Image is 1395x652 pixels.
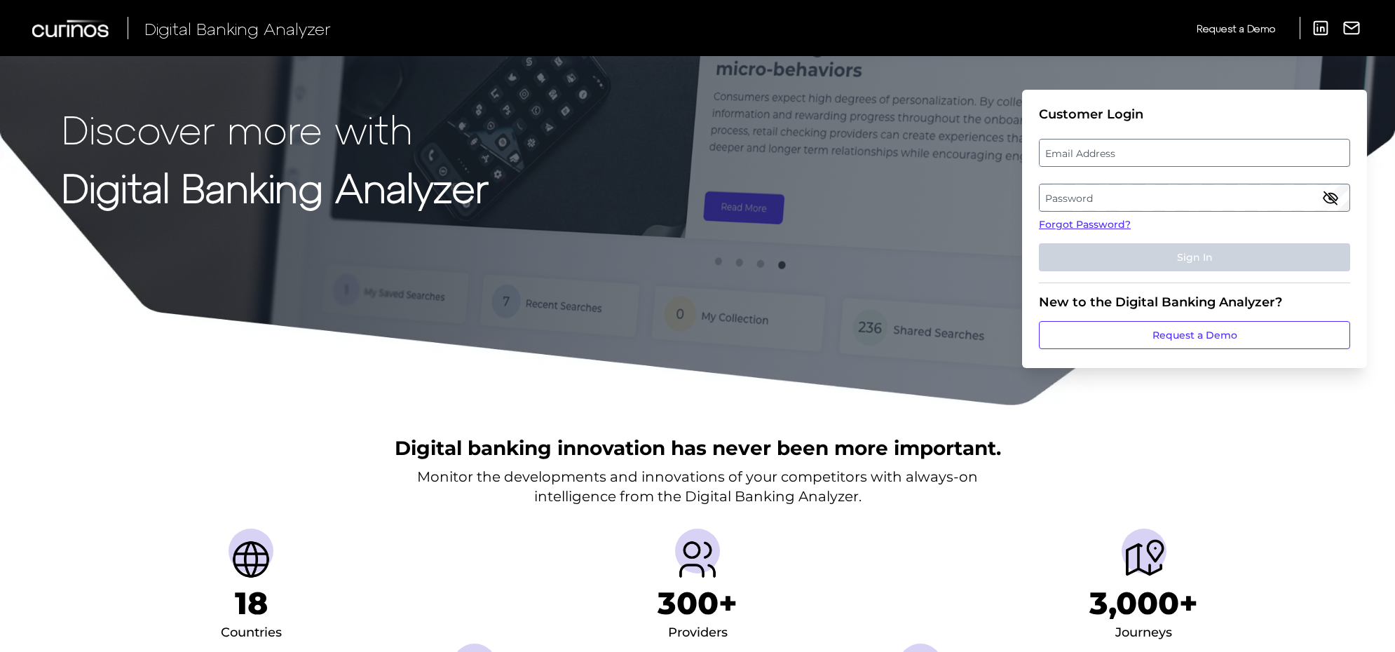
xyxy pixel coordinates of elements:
[1115,622,1172,644] div: Journeys
[1039,107,1350,122] div: Customer Login
[144,18,331,39] span: Digital Banking Analyzer
[658,585,737,622] h1: 300+
[1040,140,1349,165] label: Email Address
[668,622,728,644] div: Providers
[1039,294,1350,310] div: New to the Digital Banking Analyzer?
[62,163,489,210] strong: Digital Banking Analyzer
[1122,537,1166,582] img: Journeys
[1039,243,1350,271] button: Sign In
[1040,185,1349,210] label: Password
[221,622,282,644] div: Countries
[417,467,978,506] p: Monitor the developments and innovations of your competitors with always-on intelligence from the...
[62,107,489,151] p: Discover more with
[1197,17,1275,40] a: Request a Demo
[1039,321,1350,349] a: Request a Demo
[229,537,273,582] img: Countries
[675,537,720,582] img: Providers
[395,435,1001,461] h2: Digital banking innovation has never been more important.
[1089,585,1198,622] h1: 3,000+
[1039,217,1350,232] a: Forgot Password?
[32,20,111,37] img: Curinos
[1197,22,1275,34] span: Request a Demo
[235,585,268,622] h1: 18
